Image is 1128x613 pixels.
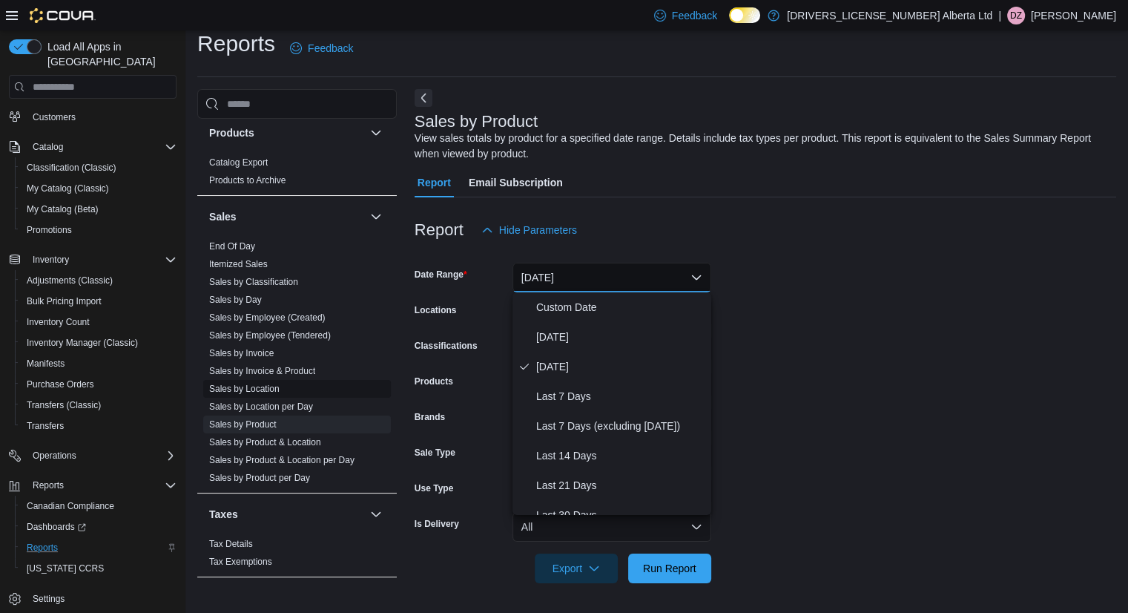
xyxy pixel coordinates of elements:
[21,376,100,393] a: Purchase Orders
[536,358,705,376] span: [DATE]
[21,518,92,536] a: Dashboards
[15,517,182,537] a: Dashboards
[648,1,723,30] a: Feedback
[27,275,113,286] span: Adjustments (Classic)
[209,348,274,358] a: Sales by Invoice
[998,7,1001,24] p: |
[33,111,76,123] span: Customers
[27,224,72,236] span: Promotions
[535,554,618,583] button: Export
[27,251,75,269] button: Inventory
[643,561,696,576] span: Run Report
[628,554,711,583] button: Run Report
[209,557,272,567] a: Tax Exemptions
[367,208,385,226] button: Sales
[27,420,64,432] span: Transfers
[27,563,104,574] span: [US_STATE] CCRS
[729,7,760,23] input: Dark Mode
[209,384,280,394] a: Sales by Location
[27,589,177,608] span: Settings
[209,125,364,140] button: Products
[33,479,64,491] span: Reports
[536,298,705,316] span: Custom Date
[21,313,177,331] span: Inventory Count
[209,312,326,324] span: Sales by Employee (Created)
[475,215,583,245] button: Hide Parameters
[27,500,114,512] span: Canadian Compliance
[499,223,577,237] span: Hide Parameters
[415,340,478,352] label: Classifications
[536,476,705,494] span: Last 21 Days
[3,588,182,609] button: Settings
[197,29,275,59] h1: Reports
[415,376,453,387] label: Products
[729,23,730,24] span: Dark Mode
[15,178,182,199] button: My Catalog (Classic)
[469,168,563,197] span: Email Subscription
[209,209,237,224] h3: Sales
[27,378,94,390] span: Purchase Orders
[27,337,138,349] span: Inventory Manager (Classic)
[209,258,268,270] span: Itemized Sales
[209,437,321,448] a: Sales by Product & Location
[415,411,445,423] label: Brands
[27,295,102,307] span: Bulk Pricing Import
[415,447,455,459] label: Sale Type
[42,39,177,69] span: Load All Apps in [GEOGRAPHIC_DATA]
[21,200,177,218] span: My Catalog (Beta)
[308,41,353,56] span: Feedback
[27,138,177,156] span: Catalog
[209,436,321,448] span: Sales by Product & Location
[284,33,359,63] a: Feedback
[21,292,177,310] span: Bulk Pricing Import
[209,157,268,168] a: Catalog Export
[15,291,182,312] button: Bulk Pricing Import
[209,539,253,549] a: Tax Details
[15,416,182,436] button: Transfers
[15,395,182,416] button: Transfers (Classic)
[415,269,467,281] label: Date Range
[209,330,331,341] span: Sales by Employee (Tendered)
[3,137,182,157] button: Catalog
[21,355,177,373] span: Manifests
[209,365,315,377] span: Sales by Invoice & Product
[536,328,705,346] span: [DATE]
[15,312,182,332] button: Inventory Count
[15,220,182,240] button: Promotions
[15,157,182,178] button: Classification (Classic)
[3,445,182,466] button: Operations
[209,507,364,522] button: Taxes
[209,157,268,168] span: Catalog Export
[21,396,177,414] span: Transfers (Classic)
[209,454,354,466] span: Sales by Product & Location per Day
[15,332,182,353] button: Inventory Manager (Classic)
[209,366,315,376] a: Sales by Invoice & Product
[536,387,705,405] span: Last 7 Days
[33,254,69,266] span: Inventory
[209,259,268,269] a: Itemized Sales
[21,159,177,177] span: Classification (Classic)
[209,556,272,568] span: Tax Exemptions
[27,590,70,608] a: Settings
[209,455,354,465] a: Sales by Product & Location per Day
[21,560,110,577] a: [US_STATE] CCRS
[536,506,705,524] span: Last 30 Days
[197,154,397,195] div: Products
[27,476,177,494] span: Reports
[21,159,122,177] a: Classification (Classic)
[197,535,397,577] div: Taxes
[30,8,96,23] img: Cova
[415,131,1109,162] div: View sales totals by product for a specified date range. Details include tax types per product. T...
[21,221,177,239] span: Promotions
[21,417,177,435] span: Transfers
[536,417,705,435] span: Last 7 Days (excluding [DATE])
[33,141,63,153] span: Catalog
[21,334,177,352] span: Inventory Manager (Classic)
[209,240,255,252] span: End Of Day
[21,497,120,515] a: Canadian Compliance
[15,558,182,579] button: [US_STATE] CCRS
[209,401,313,412] a: Sales by Location per Day
[21,292,108,310] a: Bulk Pricing Import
